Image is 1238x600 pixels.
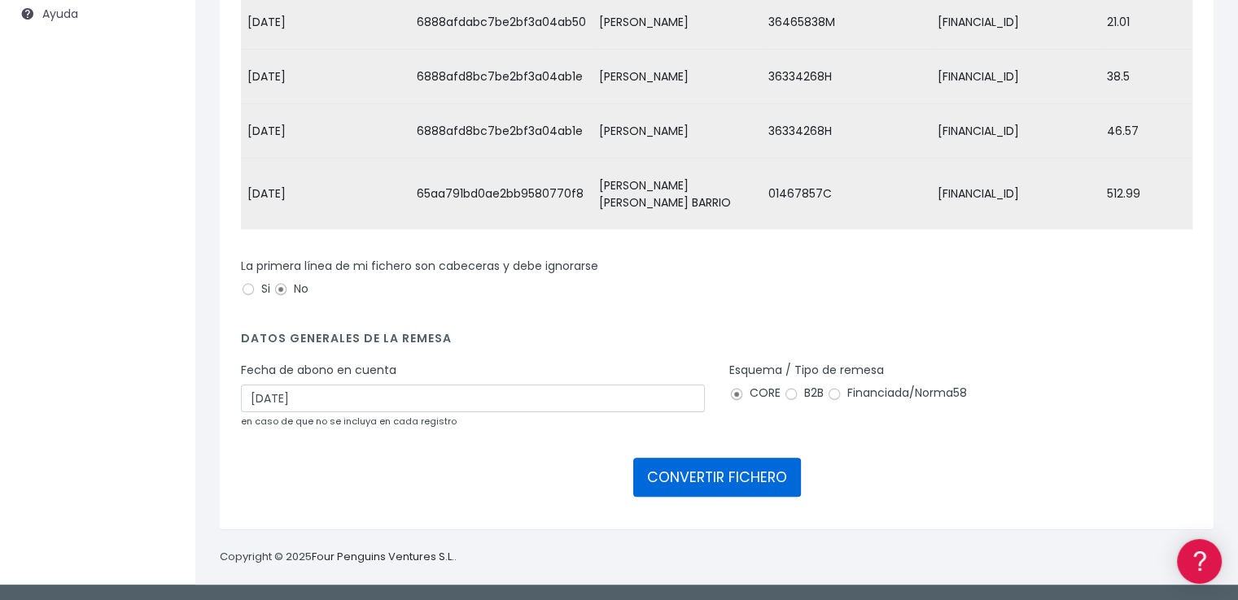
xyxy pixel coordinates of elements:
td: [DATE] [241,104,410,159]
div: Programadores [16,390,309,406]
a: API [16,415,309,441]
td: [PERSON_NAME] [593,50,762,104]
h4: Datos generales de la remesa [241,332,1192,354]
label: La primera línea de mi fichero son cabeceras y debe ignorarse [241,258,598,275]
label: Financiada/Norma58 [827,385,967,402]
button: Contáctanos [16,435,309,463]
label: Si [241,280,270,298]
span: Ayuda [42,6,78,22]
td: 6888afd8bc7be2bf3a04ab1e [410,104,593,159]
a: POWERED BY ENCHANT [224,468,313,484]
td: 01467857C [762,159,931,230]
div: Facturación [16,323,309,338]
button: CONVERTIR FICHERO [633,458,801,497]
td: [DATE] [241,50,410,104]
div: Información general [16,113,309,128]
td: [PERSON_NAME] [PERSON_NAME] BARRIO [593,159,762,230]
a: Perfiles de empresas [16,281,309,307]
p: Copyright © 2025 . [220,549,457,566]
td: [FINANCIAL_ID] [931,50,1100,104]
td: [DATE] [241,159,410,230]
a: General [16,349,309,374]
label: No [273,280,308,298]
label: CORE [729,385,781,402]
td: 65aa791bd0ae2bb9580770f8 [410,159,593,230]
a: Videotutoriales [16,256,309,281]
label: Fecha de abono en cuenta [241,362,396,379]
a: Four Penguins Ventures S.L. [312,549,454,564]
a: Información general [16,138,309,163]
td: 36334268H [762,104,931,159]
label: Esquema / Tipo de remesa [729,362,884,379]
td: 36334268H [762,50,931,104]
a: Formatos [16,206,309,231]
a: Problemas habituales [16,231,309,256]
td: [PERSON_NAME] [593,104,762,159]
label: B2B [784,385,824,402]
td: 6888afd8bc7be2bf3a04ab1e [410,50,593,104]
td: [FINANCIAL_ID] [931,159,1100,230]
div: Convertir ficheros [16,180,309,195]
small: en caso de que no se incluya en cada registro [241,415,457,428]
td: [FINANCIAL_ID] [931,104,1100,159]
